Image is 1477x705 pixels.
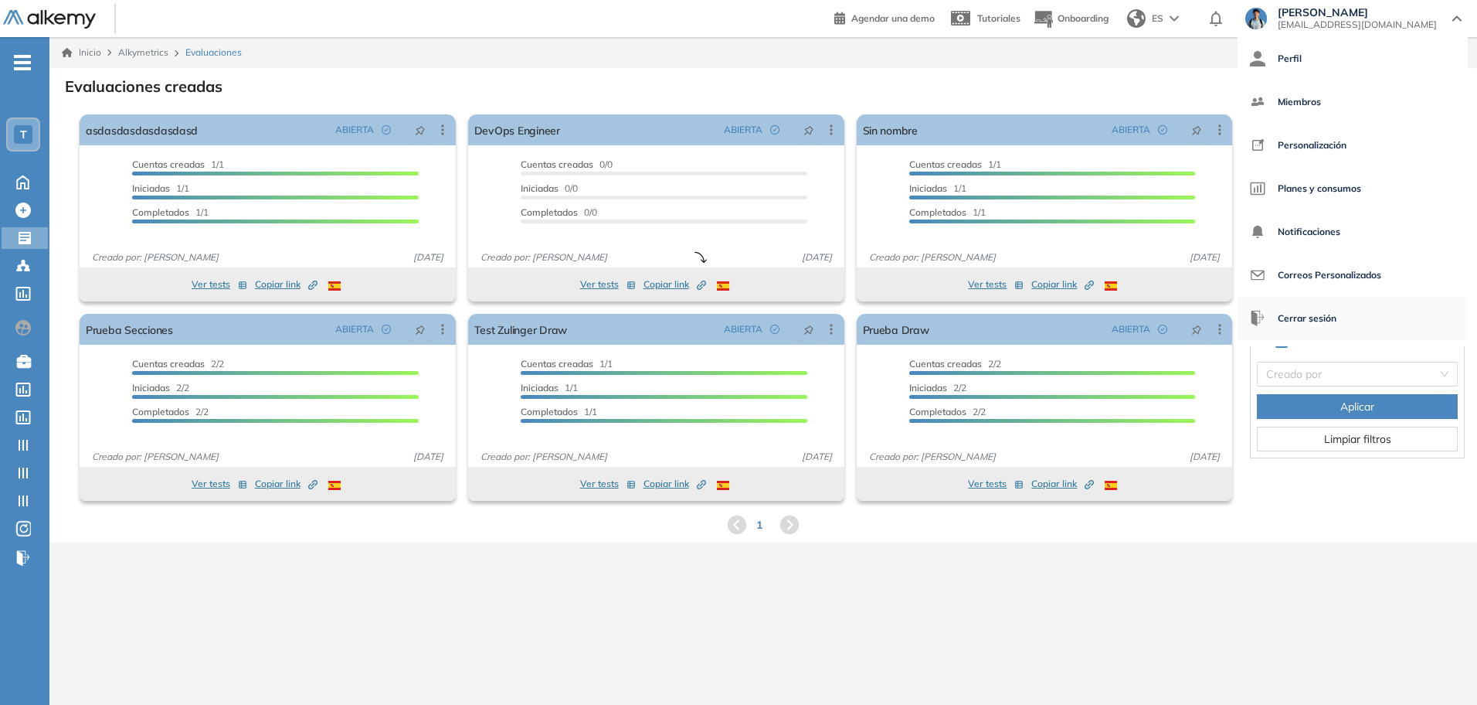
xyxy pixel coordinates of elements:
span: Iniciadas [909,382,947,393]
button: Ver tests [192,275,247,294]
span: Perfil [1278,40,1302,77]
button: Limpiar filtros [1257,427,1458,451]
span: 1/1 [132,206,209,218]
button: pushpin [403,317,437,342]
button: Copiar link [643,475,706,493]
a: Agendar una demo [834,8,935,26]
span: Copiar link [1031,278,1094,291]
img: icon [1250,51,1265,66]
img: icon [1250,224,1265,240]
span: Limpiar filtros [1324,431,1391,448]
span: Completados [521,206,578,218]
span: Psicotécnicos [1297,335,1364,349]
a: Correos Personalizados [1250,257,1455,294]
span: Copiar link [643,477,706,491]
span: [PERSON_NAME] [1278,6,1437,19]
span: Miembros [1278,83,1321,121]
span: [DATE] [1183,450,1226,464]
span: 1/1 [521,406,597,417]
img: icon [1250,311,1265,326]
span: check-circle [382,325,391,334]
span: Creado por: [PERSON_NAME] [863,250,1002,264]
button: Ver tests [968,475,1024,493]
span: Creado por: [PERSON_NAME] [86,250,225,264]
a: Prueba Secciones [86,314,173,345]
span: check-circle [1158,125,1167,135]
button: pushpin [792,117,826,142]
span: 1/1 [521,382,578,393]
span: pushpin [1191,323,1202,335]
span: 2/2 [132,406,209,417]
span: ABIERTA [335,322,374,336]
span: 1/1 [909,206,986,218]
span: Copiar link [1031,477,1094,491]
span: 2/2 [909,382,966,393]
img: ESP [328,481,341,490]
img: ESP [717,281,729,291]
button: Copiar link [1031,475,1094,493]
span: [DATE] [1183,250,1226,264]
span: ABIERTA [724,123,762,137]
span: 2/2 [132,358,224,370]
span: Onboarding [1058,12,1109,24]
span: Personalización [1278,127,1346,164]
iframe: Chat Widget [1400,631,1477,705]
span: pushpin [1191,124,1202,136]
span: Iniciadas [132,382,170,393]
img: ESP [717,481,729,490]
span: pushpin [415,124,426,136]
a: Prueba Draw [863,314,929,345]
img: icon [1250,267,1265,283]
span: Copiar link [643,278,706,291]
span: Agendar una demo [851,12,935,24]
span: 2/2 [132,382,189,393]
a: Test Zulinger Draw [474,314,567,345]
span: 1/1 [909,182,966,194]
button: pushpin [403,117,437,142]
span: Creado por: [PERSON_NAME] [86,450,225,464]
span: ABIERTA [1112,322,1150,336]
span: Correos Personalizados [1278,257,1381,294]
span: Completados [132,406,189,417]
button: Copiar link [255,475,317,493]
span: Notificaciones [1278,213,1340,250]
span: Aplicar [1340,398,1374,415]
img: ESP [328,281,341,291]
span: Iniciadas [909,182,947,194]
span: Iniciadas [521,182,559,194]
img: icon [1250,138,1265,153]
span: 2/2 [909,406,986,417]
span: check-circle [1158,325,1167,334]
span: Copiar link [255,477,317,491]
span: Creado por: [PERSON_NAME] [474,250,613,264]
span: 2/2 [909,358,1001,370]
img: ESP [1105,481,1117,490]
a: Miembros [1250,83,1455,121]
button: pushpin [1180,117,1214,142]
button: Aplicar [1257,394,1458,419]
button: Cerrar sesión [1250,300,1336,337]
span: Cuentas creadas [909,358,982,370]
span: Completados [909,406,966,417]
a: Personalización [1250,127,1455,164]
button: Ver tests [192,475,247,493]
span: ABIERTA [335,123,374,137]
span: Tutoriales [977,12,1020,24]
span: Cerrar sesión [1278,300,1336,337]
span: 0/0 [521,182,578,194]
a: Perfil [1250,40,1455,77]
span: Planes y consumos [1278,170,1361,207]
a: Sin nombre [863,114,918,145]
span: T [20,128,27,141]
img: icon [1250,181,1265,196]
span: 0/0 [521,158,613,170]
a: Planes y consumos [1250,170,1455,207]
span: 1/1 [132,158,224,170]
span: [DATE] [407,250,450,264]
span: [DATE] [407,450,450,464]
span: Evaluaciones [185,46,242,60]
span: pushpin [803,124,814,136]
button: pushpin [792,317,826,342]
button: Ver tests [968,275,1024,294]
img: world [1127,9,1146,28]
